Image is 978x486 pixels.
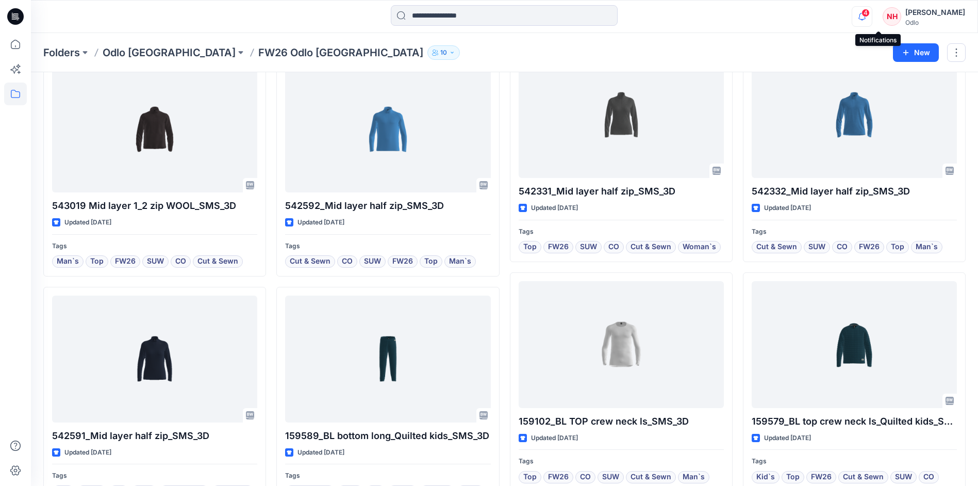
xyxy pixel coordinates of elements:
[519,184,724,199] p: 542331_Mid layer half zip_SMS_3D
[519,281,724,408] a: 159102_BL TOP crew neck ls_SMS_3D
[602,471,619,483] span: SUW
[285,66,490,192] a: 542592_Mid layer half zip_SMS_3D
[895,471,912,483] span: SUW
[905,19,965,26] div: Odlo
[523,471,537,483] span: Top
[752,184,957,199] p: 542332_Mid layer half zip_SMS_3D
[683,241,716,253] span: Woman`s
[258,45,423,60] p: FW26 Odlo [GEOGRAPHIC_DATA]
[808,241,825,253] span: SUW
[197,255,238,268] span: Cut & Sewn
[859,241,880,253] span: FW26
[631,471,671,483] span: Cut & Sewn
[786,471,800,483] span: Top
[285,429,490,443] p: 159589_BL bottom long_Quilted kids_SMS_3D
[57,255,79,268] span: Man`s
[103,45,236,60] a: Odlo [GEOGRAPHIC_DATA]
[285,199,490,213] p: 542592_Mid layer half zip_SMS_3D
[756,241,797,253] span: Cut & Sewn
[342,255,353,268] span: CO
[811,471,832,483] span: FW26
[837,241,848,253] span: CO
[756,471,775,483] span: Kid`s
[608,241,619,253] span: CO
[531,203,578,214] p: Updated [DATE]
[285,471,490,481] p: Tags
[43,45,80,60] a: Folders
[440,47,447,58] p: 10
[916,241,938,253] span: Man`s
[52,241,257,252] p: Tags
[364,255,381,268] span: SUW
[893,43,939,62] button: New
[519,226,724,237] p: Tags
[580,471,591,483] span: CO
[52,66,257,192] a: 543019 Mid layer 1_2 zip WOOL_SMS_3D
[883,7,901,26] div: NH
[531,433,578,444] p: Updated [DATE]
[764,433,811,444] p: Updated [DATE]
[891,241,904,253] span: Top
[285,241,490,252] p: Tags
[519,414,724,429] p: 159102_BL TOP crew neck ls_SMS_3D
[52,471,257,481] p: Tags
[52,429,257,443] p: 542591_Mid layer half zip_SMS_3D
[752,52,957,178] a: 542332_Mid layer half zip_SMS_3D
[843,471,884,483] span: Cut & Sewn
[861,9,870,17] span: 4
[519,52,724,178] a: 542331_Mid layer half zip_SMS_3D
[427,45,460,60] button: 10
[64,217,111,228] p: Updated [DATE]
[392,255,413,268] span: FW26
[285,296,490,422] a: 159589_BL bottom long_Quilted kids_SMS_3D
[424,255,438,268] span: Top
[580,241,597,253] span: SUW
[523,241,537,253] span: Top
[449,255,471,268] span: Man`s
[923,471,934,483] span: CO
[175,255,186,268] span: CO
[752,456,957,467] p: Tags
[752,281,957,408] a: 159579_BL top crew neck ls_Quilted kids_SMS_3D
[764,203,811,214] p: Updated [DATE]
[297,217,344,228] p: Updated [DATE]
[752,414,957,429] p: 159579_BL top crew neck ls_Quilted kids_SMS_3D
[548,471,569,483] span: FW26
[548,241,569,253] span: FW26
[52,296,257,422] a: 542591_Mid layer half zip_SMS_3D
[905,6,965,19] div: [PERSON_NAME]
[52,199,257,213] p: 543019 Mid layer 1_2 zip WOOL_SMS_3D
[115,255,136,268] span: FW26
[683,471,705,483] span: Man`s
[519,456,724,467] p: Tags
[147,255,164,268] span: SUW
[752,226,957,237] p: Tags
[290,255,330,268] span: Cut & Sewn
[297,447,344,458] p: Updated [DATE]
[90,255,104,268] span: Top
[631,241,671,253] span: Cut & Sewn
[64,447,111,458] p: Updated [DATE]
